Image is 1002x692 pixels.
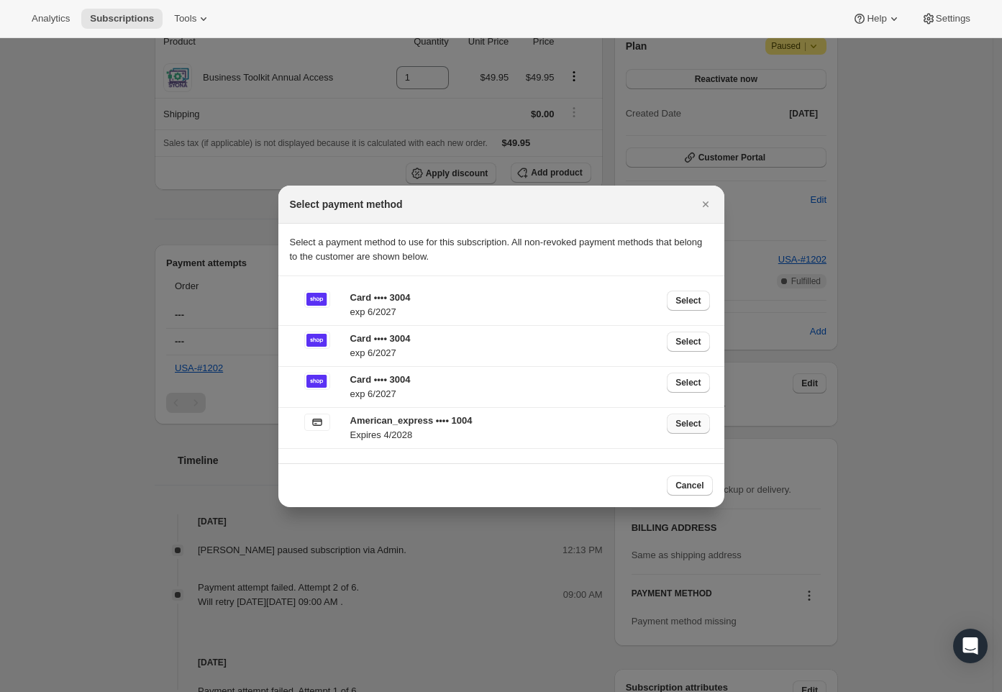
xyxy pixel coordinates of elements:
[675,295,701,306] span: Select
[350,414,659,428] p: American_express •••• 1004
[675,336,701,347] span: Select
[350,305,659,319] p: exp 6/2027
[350,332,659,346] p: Card •••• 3004
[165,9,219,29] button: Tools
[936,13,970,24] span: Settings
[696,194,716,214] button: Close
[844,9,909,29] button: Help
[350,291,659,305] p: Card •••• 3004
[350,387,659,401] p: exp 6/2027
[667,414,709,434] button: Select
[81,9,163,29] button: Subscriptions
[90,13,154,24] span: Subscriptions
[953,629,988,663] div: Open Intercom Messenger
[23,9,78,29] button: Analytics
[350,428,659,442] p: Expires 4/2028
[667,475,712,496] button: Cancel
[667,373,709,393] button: Select
[667,291,709,311] button: Select
[174,13,196,24] span: Tools
[667,332,709,352] button: Select
[290,197,403,211] h2: Select payment method
[867,13,886,24] span: Help
[350,346,659,360] p: exp 6/2027
[350,373,659,387] p: Card •••• 3004
[290,235,713,264] p: Select a payment method to use for this subscription. All non-revoked payment methods that belong...
[913,9,979,29] button: Settings
[32,13,70,24] span: Analytics
[675,377,701,388] span: Select
[675,418,701,429] span: Select
[675,480,703,491] span: Cancel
